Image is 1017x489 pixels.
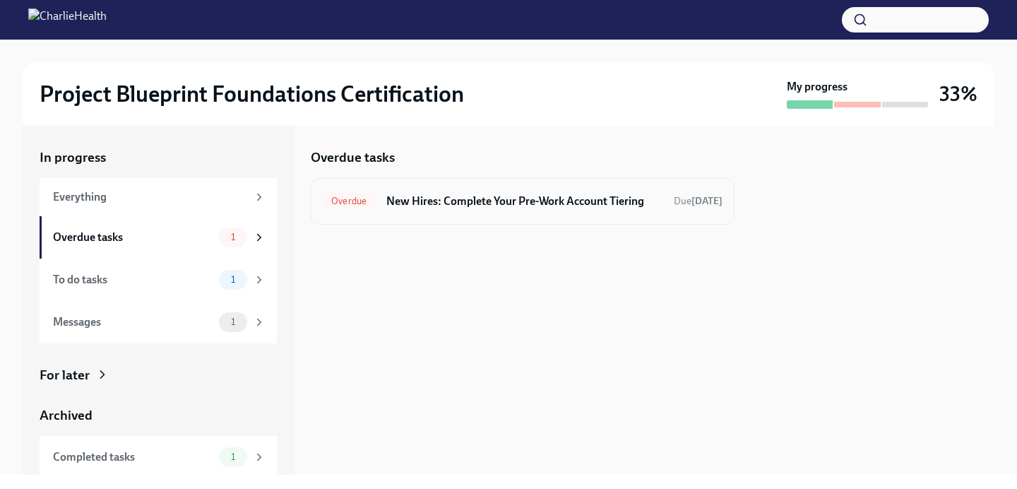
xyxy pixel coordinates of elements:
[40,216,277,259] a: Overdue tasks1
[40,301,277,343] a: Messages1
[40,178,277,216] a: Everything
[53,449,213,465] div: Completed tasks
[40,366,90,384] div: For later
[222,317,244,327] span: 1
[40,80,464,108] h2: Project Blueprint Foundations Certification
[53,272,213,288] div: To do tasks
[53,314,213,330] div: Messages
[40,259,277,301] a: To do tasks1
[939,81,977,107] h3: 33%
[222,274,244,285] span: 1
[40,366,277,384] a: For later
[40,148,277,167] a: In progress
[386,194,662,209] h6: New Hires: Complete Your Pre-Work Account Tiering
[40,436,277,478] a: Completed tasks1
[28,8,107,31] img: CharlieHealth
[222,452,244,462] span: 1
[323,196,375,206] span: Overdue
[40,406,277,425] a: Archived
[674,194,722,208] span: September 8th, 2025 09:00
[323,190,722,213] a: OverdueNew Hires: Complete Your Pre-Work Account TieringDue[DATE]
[691,195,722,207] strong: [DATE]
[311,148,395,167] h5: Overdue tasks
[674,195,722,207] span: Due
[53,189,247,205] div: Everything
[222,232,244,242] span: 1
[53,230,213,245] div: Overdue tasks
[787,79,847,95] strong: My progress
